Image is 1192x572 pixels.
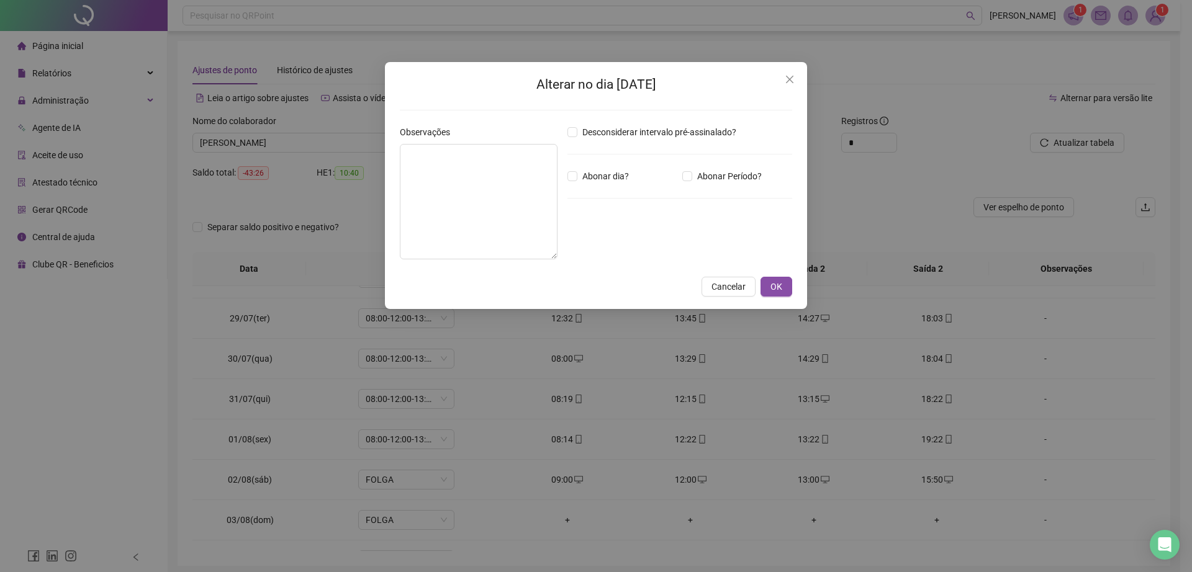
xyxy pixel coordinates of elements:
[692,169,767,183] span: Abonar Período?
[780,69,800,89] button: Close
[400,74,792,95] h2: Alterar no dia [DATE]
[785,74,795,84] span: close
[577,125,741,139] span: Desconsiderar intervalo pré-assinalado?
[1150,530,1180,560] div: Open Intercom Messenger
[770,280,782,293] span: OK
[711,280,746,293] span: Cancelar
[702,277,756,297] button: Cancelar
[761,277,792,297] button: OK
[400,125,458,139] label: Observações
[577,169,634,183] span: Abonar dia?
